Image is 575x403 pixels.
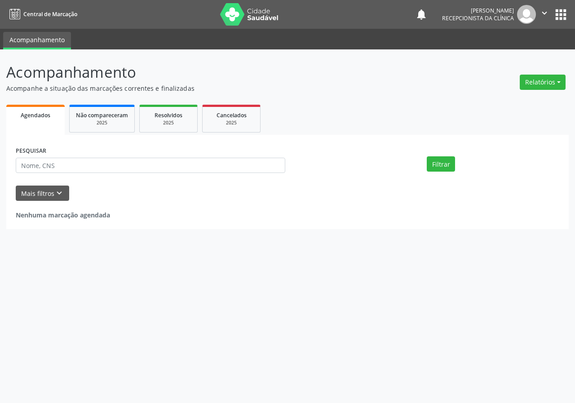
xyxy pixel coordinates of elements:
span: Central de Marcação [23,10,77,18]
span: Cancelados [217,111,247,119]
button: notifications [415,8,428,21]
button: Filtrar [427,156,455,172]
label: PESQUISAR [16,144,46,158]
div: 2025 [76,120,128,126]
div: 2025 [209,120,254,126]
a: Central de Marcação [6,7,77,22]
a: Acompanhamento [3,32,71,49]
strong: Nenhuma marcação agendada [16,211,110,219]
button: Relatórios [520,75,566,90]
button: apps [553,7,569,22]
p: Acompanhamento [6,61,400,84]
i: keyboard_arrow_down [54,188,64,198]
span: Agendados [21,111,50,119]
i:  [540,8,549,18]
div: [PERSON_NAME] [442,7,514,14]
div: 2025 [146,120,191,126]
span: Resolvidos [155,111,182,119]
input: Nome, CNS [16,158,285,173]
img: img [517,5,536,24]
span: Não compareceram [76,111,128,119]
button:  [536,5,553,24]
span: Recepcionista da clínica [442,14,514,22]
button: Mais filtroskeyboard_arrow_down [16,186,69,201]
p: Acompanhe a situação das marcações correntes e finalizadas [6,84,400,93]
